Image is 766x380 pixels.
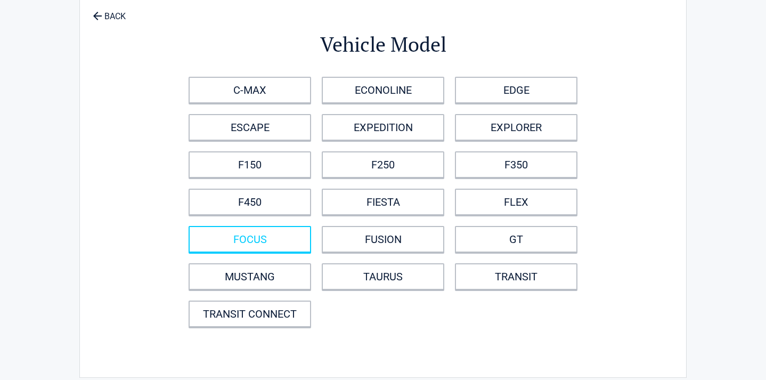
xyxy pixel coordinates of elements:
a: GT [455,226,577,253]
a: ECONOLINE [322,77,444,103]
a: EDGE [455,77,577,103]
a: BACK [91,2,128,21]
a: TAURUS [322,263,444,290]
a: ESCAPE [189,114,311,141]
a: F250 [322,151,444,178]
a: FIESTA [322,189,444,215]
a: C-MAX [189,77,311,103]
a: FUSION [322,226,444,253]
h2: Vehicle Model [138,31,628,58]
a: MUSTANG [189,263,311,290]
a: EXPEDITION [322,114,444,141]
a: TRANSIT CONNECT [189,301,311,327]
a: TRANSIT [455,263,577,290]
a: FLEX [455,189,577,215]
a: F450 [189,189,311,215]
a: F150 [189,151,311,178]
a: EXPLORER [455,114,577,141]
a: F350 [455,151,577,178]
a: FOCUS [189,226,311,253]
